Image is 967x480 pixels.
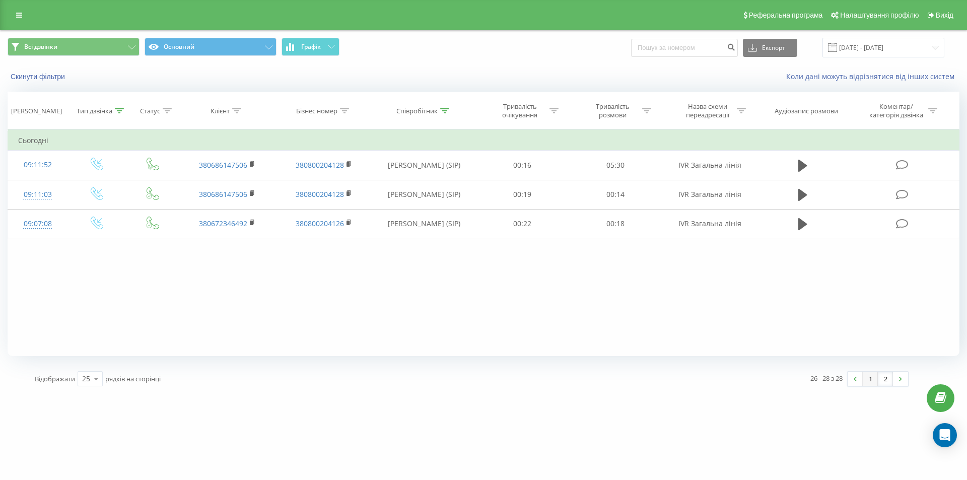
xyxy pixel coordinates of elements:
[476,151,569,180] td: 00:16
[936,11,953,19] span: Вихід
[569,209,661,238] td: 00:18
[863,372,878,386] a: 1
[199,160,247,170] a: 380686147506
[199,219,247,228] a: 380672346492
[8,72,70,81] button: Скинути фільтри
[586,102,640,119] div: Тривалість розмови
[631,39,738,57] input: Пошук за номером
[743,39,797,57] button: Експорт
[569,180,661,209] td: 00:14
[933,423,957,447] div: Open Intercom Messenger
[211,107,230,115] div: Клієнт
[18,185,57,204] div: 09:11:03
[82,374,90,384] div: 25
[140,107,160,115] div: Статус
[680,102,734,119] div: Назва схеми переадресації
[786,72,959,81] a: Коли дані можуть відрізнятися вiд інших систем
[372,209,476,238] td: [PERSON_NAME] (SIP)
[11,107,62,115] div: [PERSON_NAME]
[569,151,661,180] td: 05:30
[662,209,758,238] td: IVR Загальна лінія
[476,180,569,209] td: 00:19
[8,130,959,151] td: Сьогодні
[396,107,438,115] div: Співробітник
[662,180,758,209] td: IVR Загальна лінія
[282,38,339,56] button: Графік
[199,189,247,199] a: 380686147506
[77,107,112,115] div: Тип дзвінка
[301,43,321,50] span: Графік
[372,151,476,180] td: [PERSON_NAME] (SIP)
[867,102,926,119] div: Коментар/категорія дзвінка
[145,38,277,56] button: Основний
[493,102,547,119] div: Тривалість очікування
[18,214,57,234] div: 09:07:08
[749,11,823,19] span: Реферальна програма
[24,43,57,51] span: Всі дзвінки
[35,374,75,383] span: Відображати
[662,151,758,180] td: IVR Загальна лінія
[8,38,140,56] button: Всі дзвінки
[105,374,161,383] span: рядків на сторінці
[296,160,344,170] a: 380800204128
[296,107,337,115] div: Бізнес номер
[476,209,569,238] td: 00:22
[18,155,57,175] div: 09:11:52
[296,219,344,228] a: 380800204126
[775,107,838,115] div: Аудіозапис розмови
[840,11,919,19] span: Налаштування профілю
[296,189,344,199] a: 380800204128
[810,373,843,383] div: 26 - 28 з 28
[372,180,476,209] td: [PERSON_NAME] (SIP)
[878,372,893,386] a: 2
